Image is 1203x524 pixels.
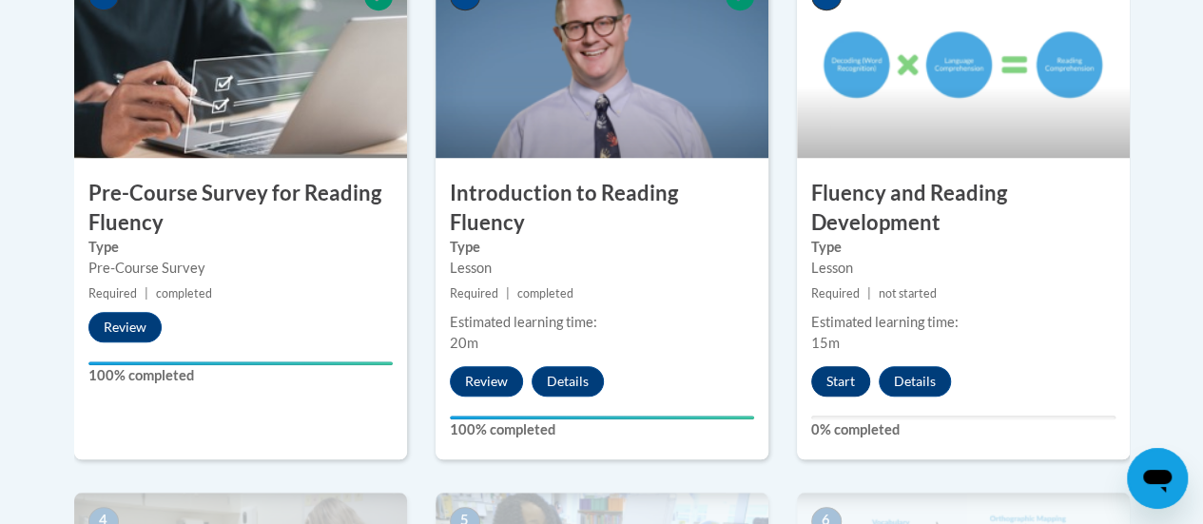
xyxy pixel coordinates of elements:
[811,366,870,397] button: Start
[450,416,754,419] div: Your progress
[797,179,1130,238] h3: Fluency and Reading Development
[88,237,393,258] label: Type
[156,286,212,301] span: completed
[879,366,951,397] button: Details
[879,286,937,301] span: not started
[436,179,768,238] h3: Introduction to Reading Fluency
[450,419,754,440] label: 100% completed
[532,366,604,397] button: Details
[88,286,137,301] span: Required
[145,286,148,301] span: |
[867,286,871,301] span: |
[811,286,860,301] span: Required
[450,312,754,333] div: Estimated learning time:
[88,258,393,279] div: Pre-Course Survey
[506,286,510,301] span: |
[88,361,393,365] div: Your progress
[811,312,1116,333] div: Estimated learning time:
[74,179,407,238] h3: Pre-Course Survey for Reading Fluency
[811,237,1116,258] label: Type
[1127,448,1188,509] iframe: Button to launch messaging window
[450,237,754,258] label: Type
[450,366,523,397] button: Review
[450,286,498,301] span: Required
[811,419,1116,440] label: 0% completed
[811,258,1116,279] div: Lesson
[811,335,840,351] span: 15m
[517,286,573,301] span: completed
[450,258,754,279] div: Lesson
[88,365,393,386] label: 100% completed
[450,335,478,351] span: 20m
[88,312,162,342] button: Review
